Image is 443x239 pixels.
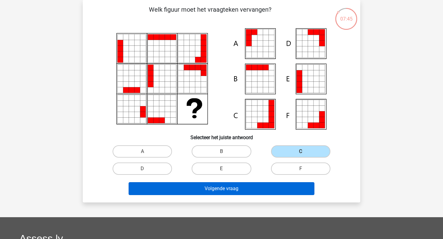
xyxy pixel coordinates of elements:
[93,5,327,23] p: Welk figuur moet het vraagteken vervangen?
[113,145,172,158] label: A
[192,163,251,175] label: E
[271,145,330,158] label: C
[192,145,251,158] label: B
[129,182,315,195] button: Volgende vraag
[271,163,330,175] label: F
[93,130,350,140] h6: Selecteer het juiste antwoord
[113,163,172,175] label: D
[335,7,358,23] div: 07:45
